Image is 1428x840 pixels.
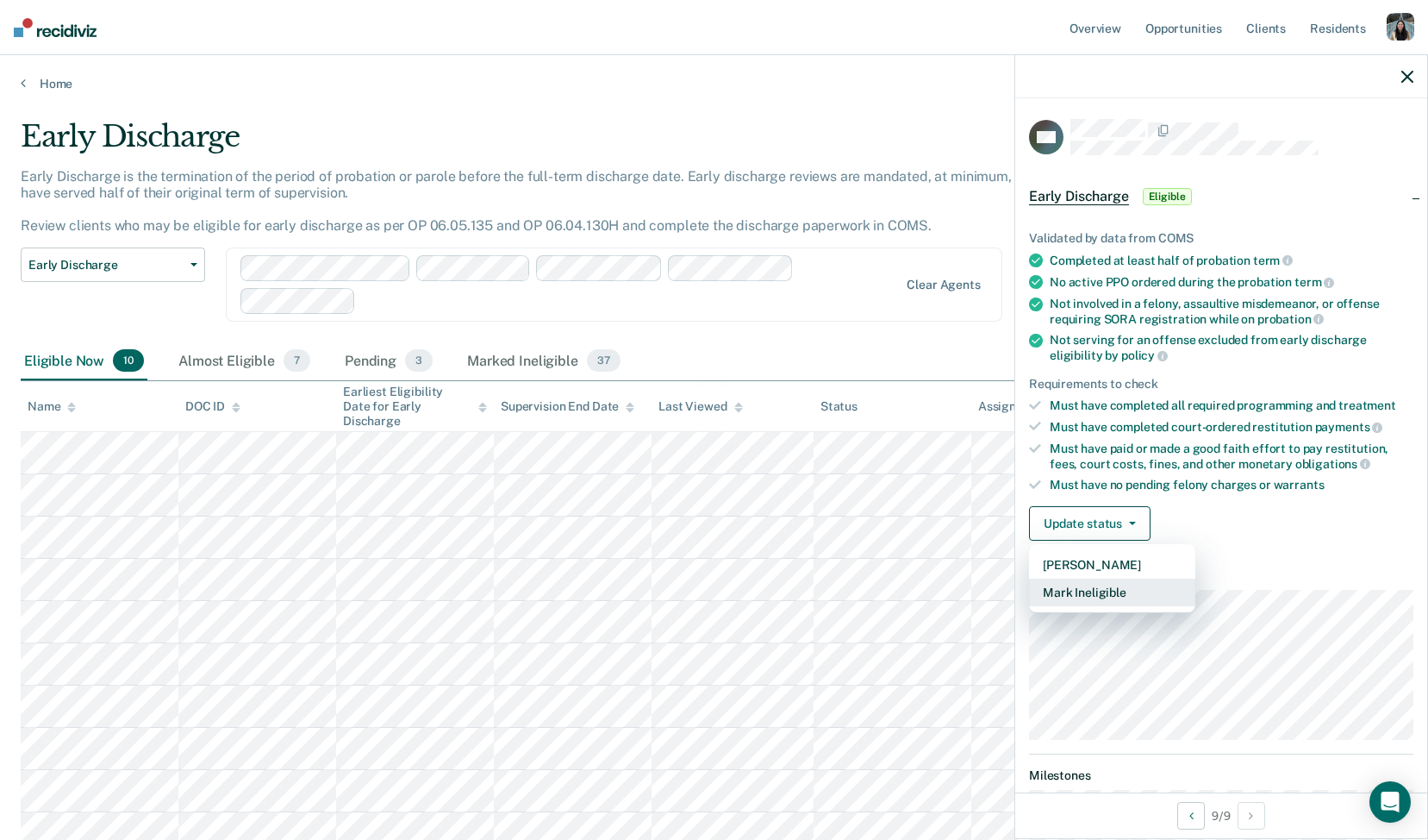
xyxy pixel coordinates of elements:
[1295,457,1370,471] span: obligations
[1257,312,1325,326] span: probation
[1050,274,1413,290] div: No active PPO ordered during the probation
[1050,253,1413,268] div: Completed at least half of probation
[1029,377,1413,392] div: Requirements to check
[1143,188,1192,205] span: Eligible
[1050,297,1413,326] div: Not involved in a felony, assaultive misdemeanor, or offense requiring SORA registration while on
[1050,442,1413,471] div: Must have paid or made a good faith effort to pay restitution, fees, court costs, fines, and othe...
[1315,420,1383,434] span: payments
[1121,348,1168,362] span: policy
[1274,478,1325,492] span: warrants
[21,76,1407,91] a: Home
[1253,254,1293,267] span: term
[1050,478,1413,492] div: Must have no pending felony charges or
[1015,169,1427,224] div: Early DischargeEligible
[1338,398,1396,412] span: treatment
[1029,188,1129,205] span: Early Discharge
[1050,333,1413,362] div: Not serving for an offense excluded from early discharge eligibility by
[1029,768,1413,783] dt: Milestones
[1029,506,1151,541] button: Update status
[14,18,97,37] img: Recidiviz
[1029,551,1195,579] button: [PERSON_NAME]
[1294,275,1334,289] span: term
[1369,781,1411,823] div: Open Intercom Messenger
[1177,802,1205,830] button: Previous Opportunity
[1029,568,1413,583] dt: Supervision
[1029,579,1195,606] button: Mark Ineligible
[1050,419,1413,435] div: Must have completed court-ordered restitution
[673,440,755,454] div: Loading data...
[1015,793,1427,838] div: 9 / 9
[1050,398,1413,413] div: Must have completed all required programming and
[1029,231,1413,246] div: Validated by data from COMS
[1238,802,1265,830] button: Next Opportunity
